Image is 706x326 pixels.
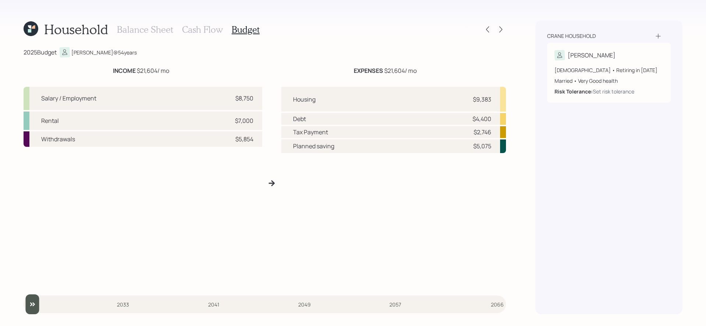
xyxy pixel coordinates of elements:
[293,95,315,104] div: Housing
[117,24,173,35] h3: Balance Sheet
[24,48,57,57] div: 2025 Budget
[182,24,223,35] h3: Cash Flow
[41,94,96,103] div: Salary / Employment
[473,142,491,150] div: $5,075
[555,88,593,95] b: Risk Tolerance:
[41,116,59,125] div: Rental
[555,66,663,74] div: [DEMOGRAPHIC_DATA] • Retiring in [DATE]
[235,135,253,143] div: $5,854
[113,66,169,75] div: $21,604 / mo
[235,94,253,103] div: $8,750
[354,67,383,75] b: EXPENSES
[474,128,491,137] div: $2,746
[293,142,334,150] div: Planned saving
[44,21,108,37] h1: Household
[232,24,260,35] h3: Budget
[473,114,491,123] div: $4,400
[473,95,491,104] div: $9,383
[593,88,634,95] div: Set risk tolerance
[41,135,75,143] div: Withdrawals
[555,77,663,85] div: Married • Very Good health
[235,116,253,125] div: $7,000
[113,67,136,75] b: INCOME
[547,32,596,40] div: Crane household
[293,128,328,137] div: Tax Payment
[71,49,137,56] div: [PERSON_NAME] @ 54 years
[293,114,306,123] div: Debt
[568,51,616,60] div: [PERSON_NAME]
[354,66,417,75] div: $21,604 / mo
